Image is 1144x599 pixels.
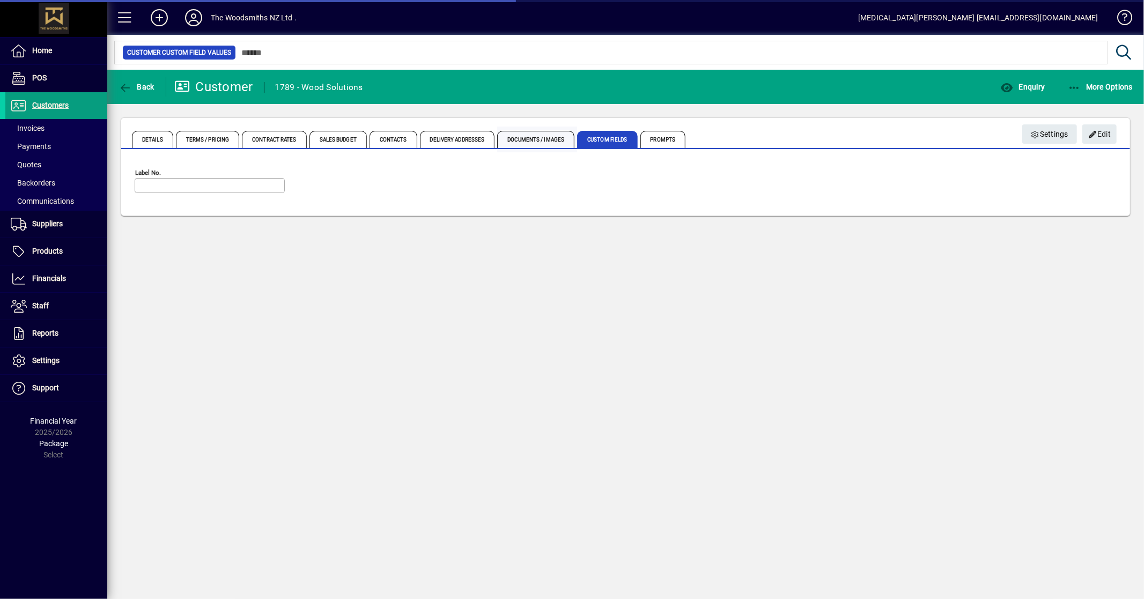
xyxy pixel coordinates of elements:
span: Staff [32,301,49,310]
span: Financial Year [31,417,77,425]
a: Invoices [5,119,107,137]
a: POS [5,65,107,92]
button: Enquiry [998,77,1047,97]
span: Settings [32,356,60,365]
mat-label: Label No. [135,169,161,176]
button: Edit [1082,124,1117,144]
button: Settings [1022,124,1077,144]
a: Quotes [5,156,107,174]
span: Quotes [11,160,41,169]
span: Payments [11,142,51,151]
span: Reports [32,329,58,337]
a: Support [5,375,107,402]
span: Products [32,247,63,255]
a: Products [5,238,107,265]
span: Invoices [11,124,45,132]
div: 1789 - Wood Solutions [275,79,363,96]
span: Support [32,383,59,392]
span: Customer Custom Field Values [127,47,231,58]
a: Settings [5,347,107,374]
span: Back [119,83,154,91]
span: Edit [1088,125,1111,143]
span: Terms / Pricing [176,131,240,148]
span: Details [132,131,173,148]
div: [MEDICAL_DATA][PERSON_NAME] [EMAIL_ADDRESS][DOMAIN_NAME] [858,9,1098,26]
span: Backorders [11,179,55,187]
span: Custom Fields [577,131,637,148]
span: Prompts [640,131,686,148]
a: Payments [5,137,107,156]
span: Settings [1031,125,1069,143]
span: Sales Budget [309,131,367,148]
a: Communications [5,192,107,210]
span: Home [32,46,52,55]
span: More Options [1068,83,1133,91]
span: Contacts [370,131,417,148]
a: Backorders [5,174,107,192]
span: Communications [11,197,74,205]
span: POS [32,73,47,82]
a: Financials [5,265,107,292]
span: Enquiry [1000,83,1045,91]
span: Documents / Images [497,131,574,148]
span: Contract Rates [242,131,306,148]
app-page-header-button: Back [107,77,166,97]
button: Back [116,77,157,97]
a: Staff [5,293,107,320]
a: Knowledge Base [1109,2,1131,37]
button: Add [142,8,176,27]
a: Home [5,38,107,64]
a: Reports [5,320,107,347]
button: Profile [176,8,211,27]
a: Suppliers [5,211,107,238]
div: The Woodsmiths NZ Ltd . [211,9,297,26]
span: Customers [32,101,69,109]
span: Delivery Addresses [420,131,495,148]
button: More Options [1065,77,1136,97]
div: Customer [174,78,253,95]
span: Package [39,439,68,448]
span: Financials [32,274,66,283]
span: Suppliers [32,219,63,228]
